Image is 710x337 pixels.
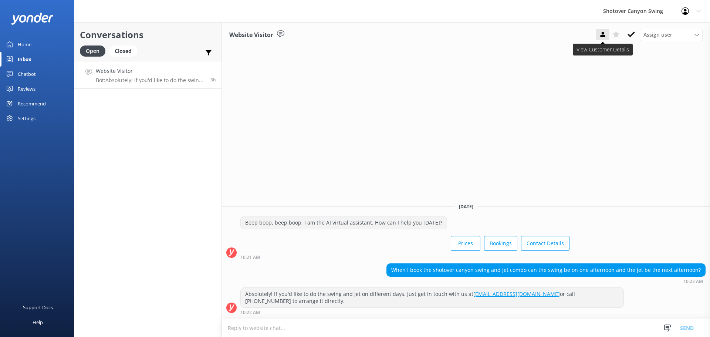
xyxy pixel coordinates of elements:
[18,67,36,81] div: Chatbot
[80,46,105,57] div: Open
[451,236,480,251] button: Prices
[454,203,478,210] span: [DATE]
[240,310,260,315] strong: 10:22 AM
[683,279,703,284] strong: 10:22 AM
[386,279,706,284] div: Sep 14 2025 10:22am (UTC +12:00) Pacific/Auckland
[240,310,624,315] div: Sep 14 2025 10:22am (UTC +12:00) Pacific/Auckland
[18,52,31,67] div: Inbox
[240,255,260,260] strong: 10:21 AM
[640,29,703,41] div: Assign User
[11,13,54,25] img: yonder-white-logo.png
[473,290,560,297] a: [EMAIL_ADDRESS][DOMAIN_NAME]
[18,81,35,96] div: Reviews
[74,61,222,89] a: Website VisitorBot:Absolutely! If you'd like to do the swing and jet on different days, just get ...
[229,30,273,40] h3: Website Visitor
[109,46,137,57] div: Closed
[80,28,216,42] h2: Conversations
[96,67,205,75] h4: Website Visitor
[210,77,216,83] span: Sep 14 2025 10:22am (UTC +12:00) Pacific/Auckland
[521,236,569,251] button: Contact Details
[241,288,623,307] div: Absolutely! If you'd like to do the swing and jet on different days, just get in touch with us at...
[484,236,517,251] button: Bookings
[18,37,31,52] div: Home
[18,96,46,111] div: Recommend
[240,255,569,260] div: Sep 14 2025 10:21am (UTC +12:00) Pacific/Auckland
[18,111,35,126] div: Settings
[241,216,447,229] div: Beep boop, beep boop, I am the AI virtual assistant. How can I help you [DATE]?
[80,47,109,55] a: Open
[23,300,53,315] div: Support Docs
[109,47,141,55] a: Closed
[387,264,705,276] div: When I book the shotover canyon swing and jet combo can the swing be on one afternoon and the jet...
[96,77,205,84] p: Bot: Absolutely! If you'd like to do the swing and jet on different days, just get in touch with ...
[33,315,43,330] div: Help
[643,31,672,39] span: Assign user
